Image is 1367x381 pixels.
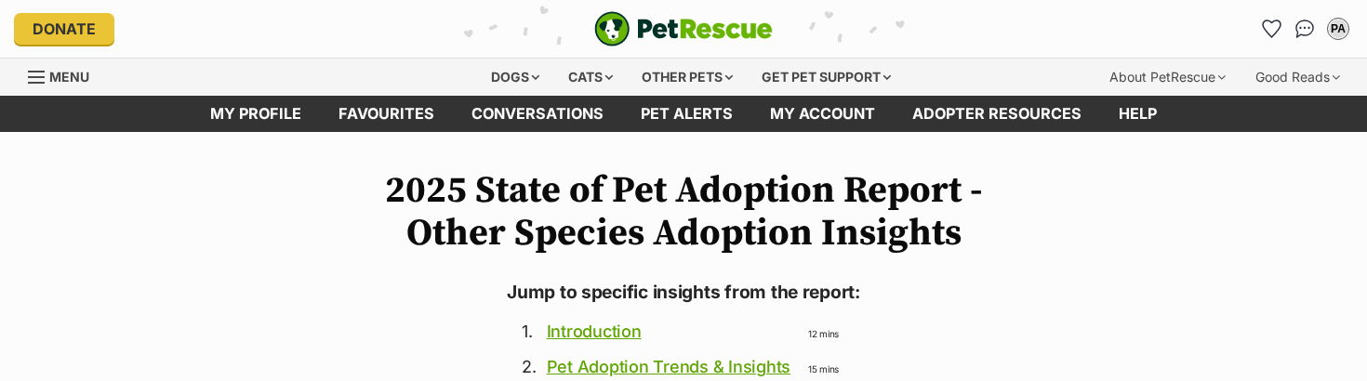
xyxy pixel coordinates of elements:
[192,96,320,132] a: My profile
[555,59,626,96] div: Cats
[751,96,894,132] a: My account
[522,319,537,344] p: 1.
[547,357,790,376] a: Pet Adoption Trends & Insights
[14,13,114,45] a: Donate
[385,167,983,256] b: 2025 State of Pet Adoption Report - Other Species Adoption Insights
[522,354,537,379] p: 2.
[453,96,622,132] a: conversations
[894,96,1100,132] a: Adopter resources
[1100,96,1175,132] a: Help
[622,96,751,132] a: Pet alerts
[808,328,839,339] span: 12 mins
[594,11,773,46] img: logo-e224e6f780fb5917bec1dbf3a21bbac754714ae5b6737aabdf751b685950b380.svg
[1329,20,1347,38] div: PA
[49,69,89,85] span: Menu
[594,11,773,46] a: PetRescue
[1242,59,1353,96] div: Good Reads
[507,281,860,303] strong: Jump to specific insights from the report:
[629,59,746,96] div: Other pets
[320,96,453,132] a: Favourites
[28,59,102,92] a: Menu
[1290,14,1320,44] a: Conversations
[749,59,904,96] div: Get pet support
[1256,14,1353,44] ul: Account quick links
[547,322,642,341] a: Introduction
[1295,20,1315,38] img: chat-41dd97257d64d25036548639549fe6c8038ab92f7586957e7f3b1b290dea8141.svg
[1323,14,1353,44] button: My account
[478,59,552,96] div: Dogs
[808,363,839,374] span: 15 mins
[1096,59,1239,96] div: About PetRescue
[1256,14,1286,44] a: Favourites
